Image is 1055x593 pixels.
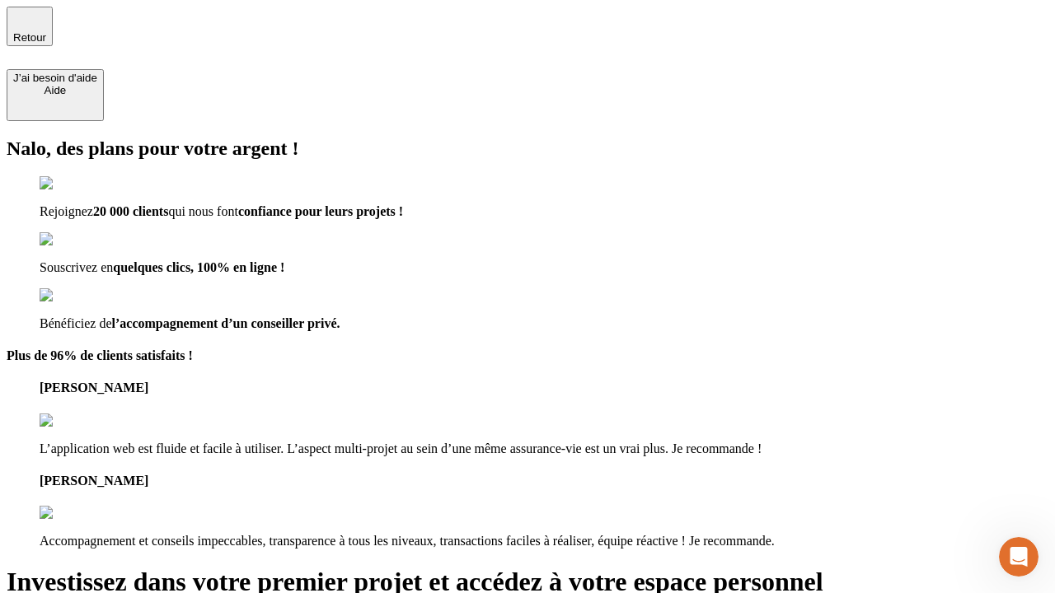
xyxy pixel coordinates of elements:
span: Bénéficiez de [40,316,112,330]
img: checkmark [40,288,110,303]
h4: [PERSON_NAME] [40,474,1048,488]
span: quelques clics, 100% en ligne ! [113,260,284,274]
iframe: Intercom live chat [999,537,1039,577]
button: Retour [7,7,53,46]
img: reviews stars [40,413,121,428]
p: Accompagnement et conseils impeccables, transparence à tous les niveaux, transactions faciles à r... [40,534,1048,549]
span: Retour [13,31,46,44]
div: J’ai besoin d'aide [13,72,97,84]
button: J’ai besoin d'aideAide [7,69,104,121]
p: L’application web est fluide et facile à utiliser. L’aspect multi-projet au sein d’une même assur... [40,441,1048,456]
span: Souscrivez en [40,260,113,274]
span: Rejoignez [40,204,93,218]
img: checkmark [40,232,110,247]
h2: Nalo, des plans pour votre argent ! [7,138,1048,160]
span: 20 000 clients [93,204,169,218]
div: Aide [13,84,97,96]
span: qui nous font [168,204,237,218]
h4: [PERSON_NAME] [40,381,1048,395]
span: l’accompagnement d’un conseiller privé. [112,316,340,330]
img: checkmark [40,176,110,191]
img: reviews stars [40,506,121,521]
span: confiance pour leurs projets ! [238,204,403,218]
h4: Plus de 96% de clients satisfaits ! [7,348,1048,363]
